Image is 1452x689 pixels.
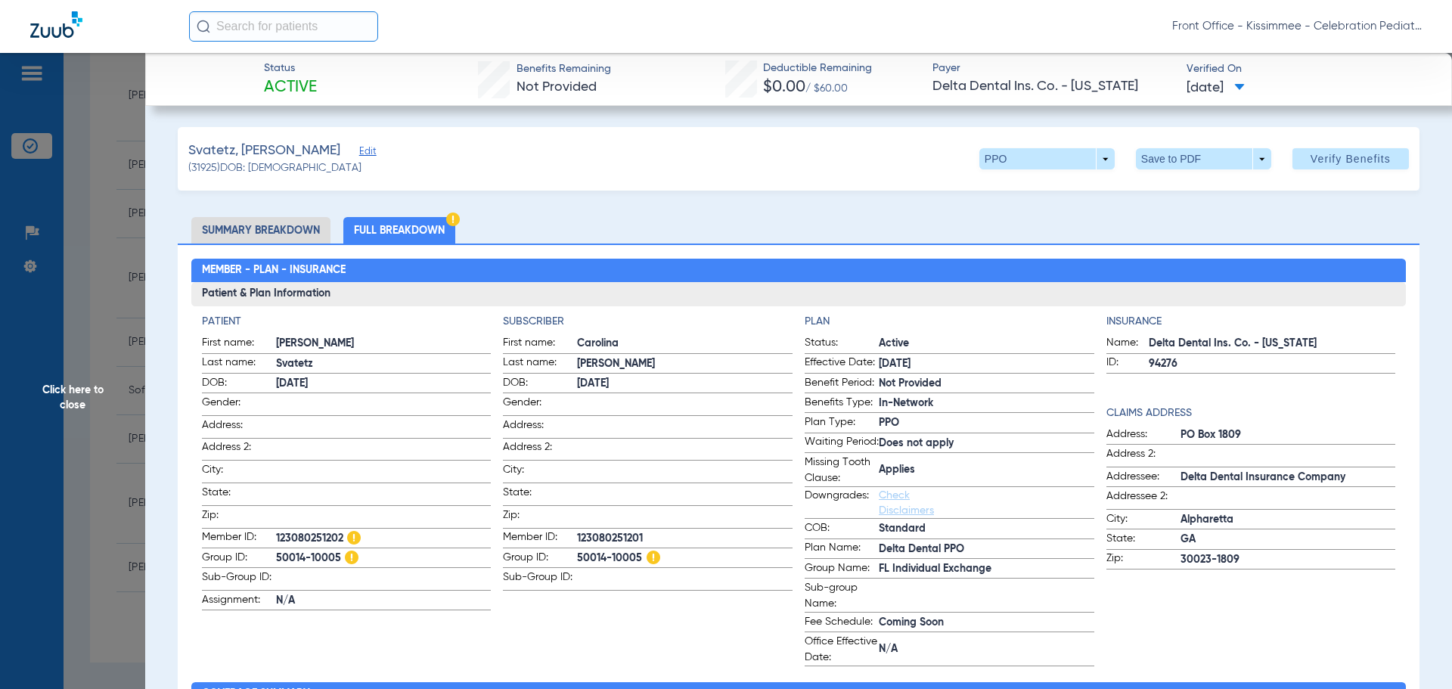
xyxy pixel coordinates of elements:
[879,462,1094,478] span: Applies
[503,439,577,460] span: Address 2:
[503,375,577,393] span: DOB:
[879,376,1094,392] span: Not Provided
[979,148,1115,169] button: PPO
[805,83,848,94] span: / $60.00
[805,355,879,373] span: Effective Date:
[1181,552,1396,568] span: 30023-1809
[879,490,934,516] a: Check Disclaimers
[763,79,805,95] span: $0.00
[202,462,276,483] span: City:
[503,570,577,590] span: Sub-Group ID:
[345,551,358,564] img: Hazard
[647,551,660,564] img: Hazard
[1292,148,1409,169] button: Verify Benefits
[517,80,597,94] span: Not Provided
[879,542,1094,557] span: Delta Dental PPO
[1187,61,1428,77] span: Verified On
[805,540,879,558] span: Plan Name:
[503,462,577,483] span: City:
[202,417,276,438] span: Address:
[805,335,879,353] span: Status:
[577,336,793,352] span: Carolina
[879,415,1094,431] span: PPO
[805,314,1094,330] h4: Plan
[503,507,577,528] span: Zip:
[805,520,879,538] span: COB:
[1181,470,1396,486] span: Delta Dental Insurance Company
[879,436,1094,452] span: Does not apply
[805,375,879,393] span: Benefit Period:
[191,217,330,244] li: Summary Breakdown
[503,314,793,330] h4: Subscriber
[1376,616,1452,689] iframe: Chat Widget
[763,61,872,76] span: Deductible Remaining
[189,11,378,42] input: Search for patients
[879,336,1094,352] span: Active
[1106,314,1396,330] h4: Insurance
[197,20,210,33] img: Search Icon
[264,77,317,98] span: Active
[805,414,879,433] span: Plan Type:
[202,314,492,330] h4: Patient
[347,531,361,545] img: Hazard
[805,488,879,518] span: Downgrades:
[517,61,611,77] span: Benefits Remaining
[276,531,492,547] span: 123080251202
[276,336,492,352] span: [PERSON_NAME]
[202,529,276,548] span: Member ID:
[503,550,577,568] span: Group ID:
[1181,427,1396,443] span: PO Box 1809
[879,356,1094,372] span: [DATE]
[1106,427,1181,445] span: Address:
[503,335,577,353] span: First name:
[202,570,276,590] span: Sub-Group ID:
[1106,551,1181,569] span: Zip:
[188,141,340,160] span: Svatetz, [PERSON_NAME]
[577,531,793,547] span: 123080251201
[503,529,577,548] span: Member ID:
[202,550,276,568] span: Group ID:
[191,259,1407,283] h2: Member - Plan - Insurance
[503,355,577,373] span: Last name:
[879,396,1094,411] span: In-Network
[343,217,455,244] li: Full Breakdown
[805,455,879,486] span: Missing Tooth Clause:
[577,376,793,392] span: [DATE]
[577,356,793,372] span: [PERSON_NAME]
[932,61,1174,76] span: Payer
[276,551,492,566] span: 50014-10005
[503,417,577,438] span: Address:
[1106,446,1181,467] span: Address 2:
[202,485,276,505] span: State:
[1106,405,1396,421] h4: Claims Address
[805,395,879,413] span: Benefits Type:
[202,395,276,415] span: Gender:
[932,77,1174,96] span: Delta Dental Ins. Co. - [US_STATE]
[1149,336,1396,352] span: Delta Dental Ins. Co. - [US_STATE]
[276,356,492,372] span: Svatetz
[805,580,879,612] span: Sub-group Name:
[805,614,879,632] span: Fee Schedule:
[1311,153,1391,165] span: Verify Benefits
[202,375,276,393] span: DOB:
[276,593,492,609] span: N/A
[264,61,317,76] span: Status
[879,561,1094,577] span: FL Individual Exchange
[577,551,793,566] span: 50014-10005
[446,213,460,226] img: Hazard
[503,485,577,505] span: State:
[1106,489,1181,509] span: Addressee 2:
[202,355,276,373] span: Last name:
[1106,531,1181,549] span: State:
[1181,532,1396,548] span: GA
[30,11,82,38] img: Zuub Logo
[202,335,276,353] span: First name:
[1136,148,1271,169] button: Save to PDF
[503,395,577,415] span: Gender:
[1106,511,1181,529] span: City:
